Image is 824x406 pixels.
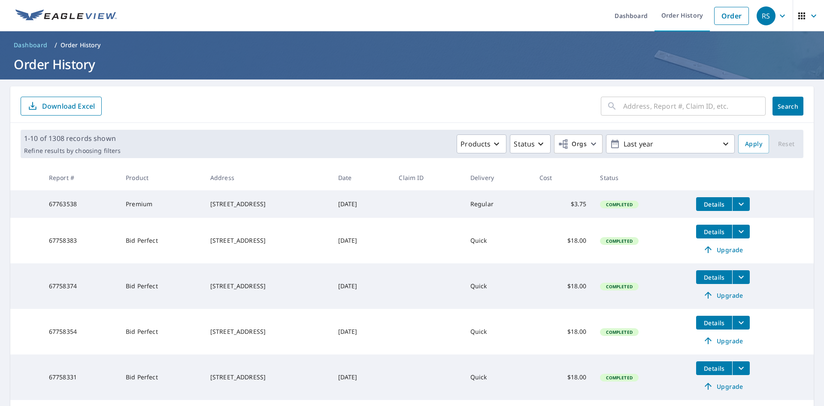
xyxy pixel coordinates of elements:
[210,327,324,336] div: [STREET_ADDRESS]
[696,316,732,330] button: detailsBtn-67758354
[701,244,745,255] span: Upgrade
[24,147,121,155] p: Refine results by choosing filters
[119,218,203,263] td: Bid Perfect
[601,201,637,208] span: Completed
[533,190,594,218] td: $3.75
[331,190,392,218] td: [DATE]
[210,373,324,382] div: [STREET_ADDRESS]
[745,139,762,150] span: Apply
[510,134,551,153] button: Status
[457,134,506,153] button: Products
[119,190,203,218] td: Premium
[10,55,814,73] h1: Order History
[14,41,48,49] span: Dashboard
[119,263,203,309] td: Bid Perfect
[701,290,745,300] span: Upgrade
[701,336,745,346] span: Upgrade
[331,263,392,309] td: [DATE]
[593,165,689,190] th: Status
[533,165,594,190] th: Cost
[601,284,637,290] span: Completed
[623,94,766,118] input: Address, Report #, Claim ID, etc.
[601,238,637,244] span: Completed
[15,9,117,22] img: EV Logo
[463,218,533,263] td: Quick
[10,38,814,52] nav: breadcrumb
[61,41,101,49] p: Order History
[21,97,102,116] button: Download Excel
[696,361,732,375] button: detailsBtn-67758331
[701,319,727,327] span: Details
[42,309,119,354] td: 67758354
[732,361,750,375] button: filesDropdownBtn-67758331
[558,139,587,150] span: Orgs
[210,200,324,208] div: [STREET_ADDRESS]
[119,309,203,354] td: Bid Perfect
[732,270,750,284] button: filesDropdownBtn-67758374
[701,381,745,391] span: Upgrade
[696,379,750,393] a: Upgrade
[210,236,324,245] div: [STREET_ADDRESS]
[331,309,392,354] td: [DATE]
[701,228,727,236] span: Details
[696,197,732,211] button: detailsBtn-67763538
[203,165,331,190] th: Address
[696,288,750,302] a: Upgrade
[463,309,533,354] td: Quick
[779,102,797,110] span: Search
[119,165,203,190] th: Product
[601,375,637,381] span: Completed
[701,273,727,281] span: Details
[533,218,594,263] td: $18.00
[10,38,51,52] a: Dashboard
[460,139,491,149] p: Products
[533,309,594,354] td: $18.00
[42,101,95,111] p: Download Excel
[732,316,750,330] button: filesDropdownBtn-67758354
[772,97,803,116] button: Search
[42,354,119,400] td: 67758331
[714,7,749,25] a: Order
[210,282,324,290] div: [STREET_ADDRESS]
[42,263,119,309] td: 67758374
[701,200,727,208] span: Details
[42,190,119,218] td: 67763538
[732,197,750,211] button: filesDropdownBtn-67763538
[701,364,727,372] span: Details
[331,218,392,263] td: [DATE]
[696,243,750,256] a: Upgrade
[514,139,535,149] p: Status
[533,354,594,400] td: $18.00
[533,263,594,309] td: $18.00
[620,137,721,152] p: Last year
[24,133,121,143] p: 1-10 of 1308 records shown
[606,134,735,153] button: Last year
[392,165,463,190] th: Claim ID
[696,270,732,284] button: detailsBtn-67758374
[463,190,533,218] td: Regular
[331,165,392,190] th: Date
[757,6,776,25] div: RS
[42,218,119,263] td: 67758383
[601,329,637,335] span: Completed
[696,334,750,348] a: Upgrade
[463,263,533,309] td: Quick
[331,354,392,400] td: [DATE]
[554,134,603,153] button: Orgs
[732,225,750,238] button: filesDropdownBtn-67758383
[463,165,533,190] th: Delivery
[42,165,119,190] th: Report #
[55,40,57,50] li: /
[463,354,533,400] td: Quick
[696,225,732,238] button: detailsBtn-67758383
[738,134,769,153] button: Apply
[119,354,203,400] td: Bid Perfect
